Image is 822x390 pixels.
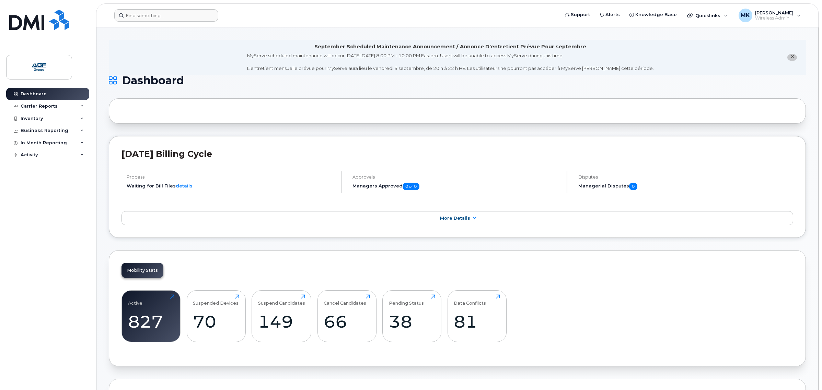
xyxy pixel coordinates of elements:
[121,149,793,159] h2: [DATE] Billing Cycle
[176,183,193,188] a: details
[258,294,305,338] a: Suspend Candidates149
[127,183,335,189] li: Waiting for Bill Files
[578,183,793,190] h5: Managerial Disputes
[193,294,239,306] div: Suspended Devices
[440,216,470,221] span: More Details
[787,54,797,61] button: close notification
[454,294,486,306] div: Data Conflicts
[247,52,654,72] div: MyServe scheduled maintenance will occur [DATE][DATE] 8:00 PM - 10:00 PM Eastern. Users will be u...
[193,312,239,332] div: 70
[389,312,435,332] div: 38
[792,360,817,385] iframe: Messenger Launcher
[403,183,419,190] span: 0 of 0
[258,312,305,332] div: 149
[454,312,500,332] div: 81
[314,43,586,50] div: September Scheduled Maintenance Announcement / Annonce D'entretient Prévue Pour septembre
[324,294,370,338] a: Cancel Candidates66
[258,294,305,306] div: Suspend Candidates
[324,312,370,332] div: 66
[578,174,793,180] h4: Disputes
[389,294,435,338] a: Pending Status38
[128,294,142,306] div: Active
[389,294,424,306] div: Pending Status
[128,312,174,332] div: 827
[352,183,561,190] h5: Managers Approved
[629,183,637,190] span: 0
[122,75,184,86] span: Dashboard
[127,174,335,180] h4: Process
[128,294,174,338] a: Active827
[454,294,500,338] a: Data Conflicts81
[352,174,561,180] h4: Approvals
[193,294,239,338] a: Suspended Devices70
[324,294,366,306] div: Cancel Candidates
